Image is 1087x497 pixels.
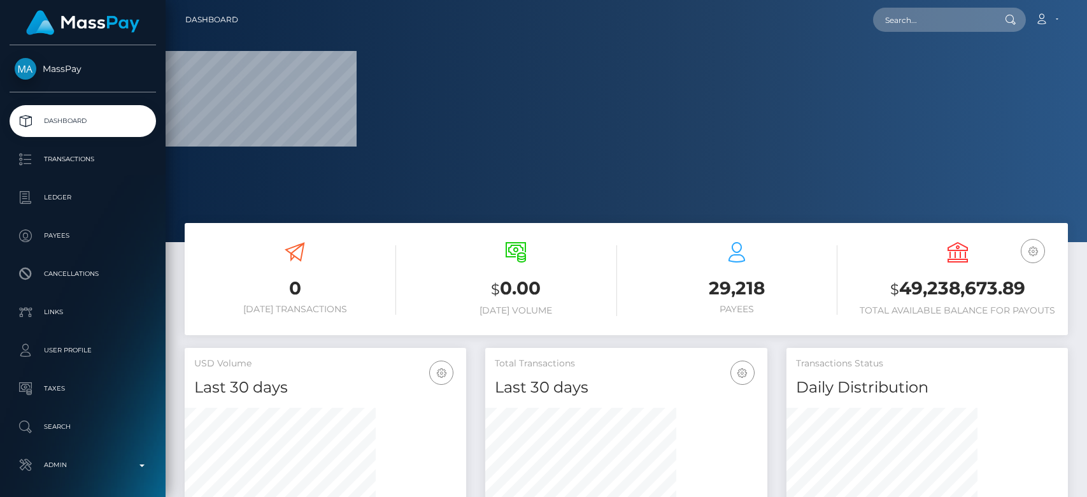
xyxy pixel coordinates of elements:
a: Transactions [10,143,156,175]
h3: 49,238,673.89 [856,276,1058,302]
h6: Payees [636,304,838,315]
p: Taxes [15,379,151,398]
a: Dashboard [10,105,156,137]
p: Links [15,303,151,322]
p: Admin [15,456,151,475]
span: MassPay [10,63,156,75]
h5: Transactions Status [796,357,1058,370]
h6: [DATE] Transactions [194,304,396,315]
h5: Total Transactions [495,357,757,370]
a: Links [10,296,156,328]
p: Cancellations [15,264,151,284]
input: Search... [873,8,993,32]
small: $ [890,280,899,298]
a: Ledger [10,182,156,213]
a: Taxes [10,373,156,405]
a: Search [10,411,156,443]
a: User Profile [10,335,156,366]
p: Search [15,417,151,436]
p: Payees [15,226,151,245]
p: User Profile [15,341,151,360]
h5: USD Volume [194,357,457,370]
h4: Last 30 days [495,377,757,399]
h3: 29,218 [636,276,838,301]
a: Admin [10,449,156,481]
h4: Last 30 days [194,377,457,399]
p: Ledger [15,188,151,207]
h6: [DATE] Volume [415,305,617,316]
small: $ [491,280,500,298]
a: Dashboard [185,6,238,33]
h6: Total Available Balance for Payouts [856,305,1058,316]
h3: 0.00 [415,276,617,302]
p: Transactions [15,150,151,169]
h4: Daily Distribution [796,377,1058,399]
p: Dashboard [15,112,151,131]
a: Payees [10,220,156,252]
h3: 0 [194,276,396,301]
img: MassPay Logo [26,10,139,35]
img: MassPay [15,58,36,80]
a: Cancellations [10,258,156,290]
